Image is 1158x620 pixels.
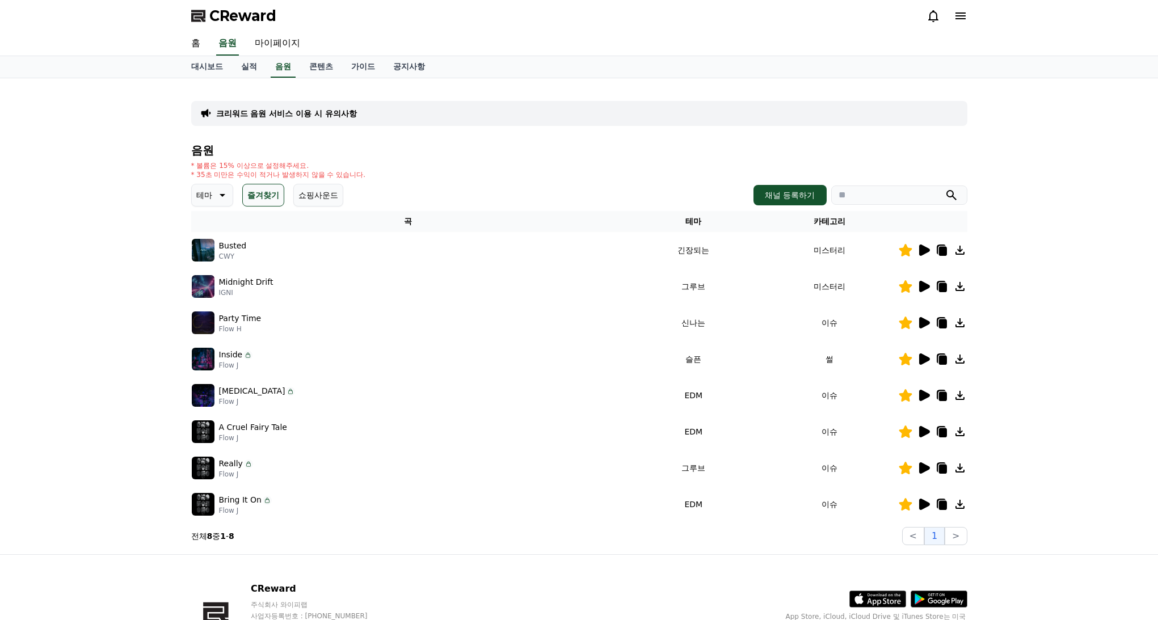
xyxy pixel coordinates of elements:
[293,184,343,206] button: 쇼핑사운드
[300,56,342,78] a: 콘텐츠
[761,450,898,486] td: 이슈
[625,211,761,232] th: 테마
[625,341,761,377] td: 슬픈
[625,377,761,414] td: EDM
[196,187,212,203] p: 테마
[192,420,214,443] img: music
[761,377,898,414] td: 이슈
[251,600,389,609] p: 주식회사 와이피랩
[219,385,285,397] p: [MEDICAL_DATA]
[191,7,276,25] a: CReward
[191,161,366,170] p: * 볼륨은 15% 이상으로 설정해주세요.
[192,275,214,298] img: music
[192,457,214,479] img: music
[924,527,945,545] button: 1
[219,240,247,252] p: Busted
[219,276,273,288] p: Midnight Drift
[216,108,357,119] a: 크리워드 음원 서비스 이용 시 유의사항
[219,458,243,470] p: Really
[192,311,214,334] img: music
[625,305,761,341] td: 신나는
[761,268,898,305] td: 미스터리
[216,32,239,56] a: 음원
[191,211,626,232] th: 곡
[219,470,253,479] p: Flow J
[192,493,214,516] img: music
[761,486,898,522] td: 이슈
[219,494,262,506] p: Bring It On
[219,288,273,297] p: IGNI
[342,56,384,78] a: 가이드
[209,7,276,25] span: CReward
[192,348,214,370] img: music
[246,32,309,56] a: 마이페이지
[220,532,226,541] strong: 1
[219,252,247,261] p: CWY
[251,582,389,596] p: CReward
[625,486,761,522] td: EDM
[625,268,761,305] td: 그루브
[271,56,296,78] a: 음원
[761,211,898,232] th: 카테고리
[232,56,266,78] a: 실적
[219,313,262,324] p: Party Time
[219,397,296,406] p: Flow J
[182,56,232,78] a: 대시보드
[219,324,262,334] p: Flow H
[191,170,366,179] p: * 35초 미만은 수익이 적거나 발생하지 않을 수 있습니다.
[761,232,898,268] td: 미스터리
[192,239,214,262] img: music
[761,341,898,377] td: 썰
[761,305,898,341] td: 이슈
[207,532,213,541] strong: 8
[182,32,209,56] a: 홈
[191,184,233,206] button: 테마
[902,527,924,545] button: <
[384,56,434,78] a: 공지사항
[753,185,826,205] button: 채널 등록하기
[219,506,272,515] p: Flow J
[219,421,287,433] p: A Cruel Fairy Tale
[192,384,214,407] img: music
[229,532,234,541] strong: 8
[219,433,287,442] p: Flow J
[625,450,761,486] td: 그루브
[219,361,253,370] p: Flow J
[625,232,761,268] td: 긴장되는
[219,349,243,361] p: Inside
[191,144,967,157] h4: 음원
[191,530,234,542] p: 전체 중 -
[945,527,967,545] button: >
[761,414,898,450] td: 이슈
[242,184,284,206] button: 즐겨찾기
[625,414,761,450] td: EDM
